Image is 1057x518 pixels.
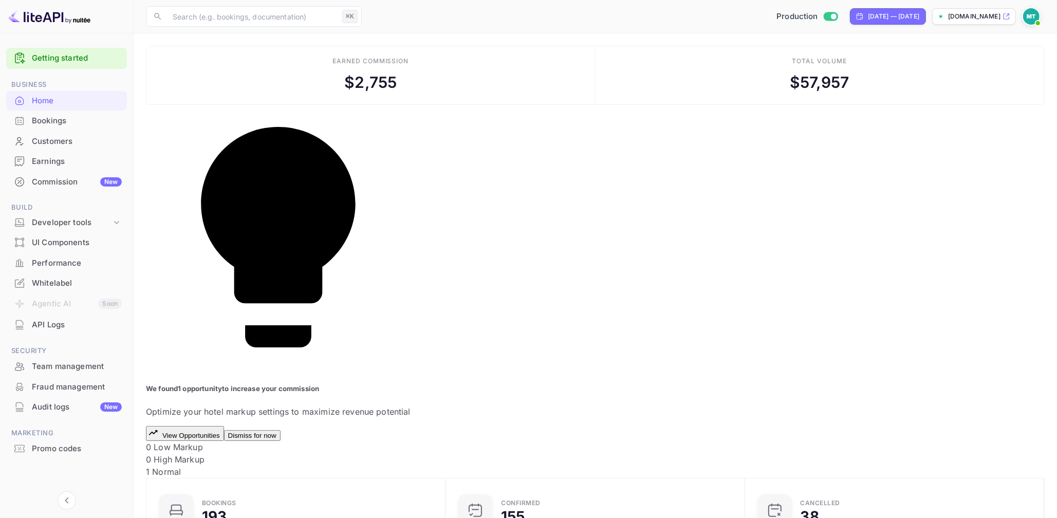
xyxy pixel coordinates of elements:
[6,345,127,357] span: Security
[32,319,122,331] div: API Logs
[32,401,122,413] div: Audit logs
[146,454,205,465] span: 0 High Markup
[32,95,122,107] div: Home
[6,152,127,171] a: Earnings
[146,442,203,452] span: 0 Low Markup
[100,402,122,412] div: New
[6,152,127,172] div: Earnings
[146,405,411,418] p: Optimize your hotel markup settings to maximize revenue potential
[6,91,127,110] a: Home
[790,71,849,94] div: $ 57,957
[792,57,847,66] div: Total volume
[6,233,127,253] div: UI Components
[6,48,127,69] div: Getting started
[6,377,127,397] div: Fraud management
[6,315,127,334] a: API Logs
[6,172,127,192] div: CommissionNew
[58,491,76,510] button: Collapse navigation
[868,12,919,21] div: [DATE] — [DATE]
[32,381,122,393] div: Fraud management
[332,57,409,66] div: Earned commission
[344,71,397,94] div: $ 2,755
[6,79,127,90] span: Business
[6,132,127,151] a: Customers
[146,467,181,477] span: 1 Normal
[32,115,122,127] div: Bookings
[6,428,127,439] span: Marketing
[224,430,281,441] button: Dismiss for now
[6,214,127,232] div: Developer tools
[342,10,358,23] div: ⌘K
[6,439,127,458] a: Promo codes
[6,253,127,272] a: Performance
[6,91,127,111] div: Home
[772,11,842,23] div: Switch to Sandbox mode
[32,257,122,269] div: Performance
[6,132,127,152] div: Customers
[32,443,122,455] div: Promo codes
[166,6,338,27] input: Search (e.g. bookings, documentation)
[1023,8,1040,25] img: Marcin Teodoru
[6,253,127,273] div: Performance
[6,439,127,459] div: Promo codes
[6,397,127,417] div: Audit logsNew
[6,202,127,213] span: Build
[6,377,127,396] a: Fraud management
[32,277,122,289] div: Whitelabel
[32,136,122,147] div: Customers
[948,12,1000,21] p: [DOMAIN_NAME]
[776,11,818,23] span: Production
[32,217,112,229] div: Developer tools
[202,500,236,506] div: Bookings
[100,177,122,187] div: New
[6,357,127,376] a: Team management
[6,357,127,377] div: Team management
[32,237,122,249] div: UI Components
[6,233,127,252] a: UI Components
[6,273,127,292] a: Whitelabel
[146,426,224,441] button: View Opportunities
[8,8,90,25] img: LiteAPI logo
[146,384,411,394] h5: We found 1 opportunity to increase your commission
[801,500,841,506] div: CANCELLED
[6,111,127,130] a: Bookings
[32,361,122,373] div: Team management
[32,176,122,188] div: Commission
[6,111,127,131] div: Bookings
[6,397,127,416] a: Audit logsNew
[6,315,127,335] div: API Logs
[6,172,127,191] a: CommissionNew
[501,500,541,506] div: Confirmed
[6,273,127,293] div: Whitelabel
[32,156,122,168] div: Earnings
[32,52,122,64] a: Getting started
